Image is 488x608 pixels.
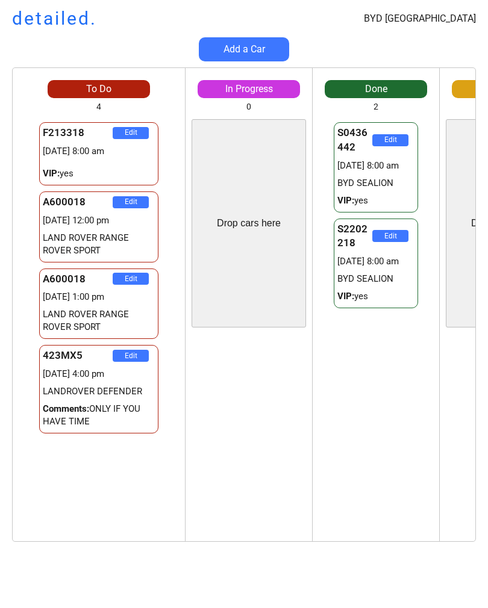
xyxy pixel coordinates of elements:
div: 0 [246,101,251,113]
div: [DATE] 8:00 am [337,255,414,268]
div: Drop cars here [217,217,281,230]
strong: VIP: [337,291,354,302]
button: Edit [372,134,408,146]
div: A600018 [43,195,113,209]
button: Edit [113,196,149,208]
div: 2 [374,101,378,113]
div: yes [43,167,155,180]
div: LAND ROVER RANGE ROVER SPORT [43,232,155,257]
button: Add a Car [199,37,289,61]
h1: detailed. [12,6,97,31]
div: A600018 [43,272,113,287]
div: In Progress [198,82,300,96]
strong: Comments: [43,403,89,414]
div: S0436442 [337,126,372,155]
div: Done [325,82,427,96]
div: LAND ROVER RANGE ROVER SPORT [43,308,155,333]
div: yes [337,290,414,303]
button: Edit [113,350,149,362]
div: [DATE] 4:00 pm [43,368,155,380]
button: Edit [113,127,149,139]
div: ONLY IF YOU HAVE TIME [43,403,155,428]
strong: VIP: [43,168,60,179]
div: S2202218 [337,222,372,251]
div: [DATE] 1:00 pm [43,291,155,303]
div: [DATE] 8:00 am [43,145,155,158]
div: LANDROVER DEFENDER [43,385,155,398]
div: [DATE] 12:00 pm [43,214,155,227]
div: To Do [48,82,150,96]
div: BYD SEALION [337,273,414,285]
div: BYD [GEOGRAPHIC_DATA] [364,12,476,25]
button: Edit [113,273,149,285]
div: 423MX5 [43,349,113,363]
div: [DATE] 8:00 am [337,160,414,172]
strong: VIP: [337,195,354,206]
div: yes [337,194,414,207]
button: Edit [372,230,408,242]
div: BYD SEALION [337,177,414,190]
div: 4 [96,101,101,113]
div: F213318 [43,126,113,140]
